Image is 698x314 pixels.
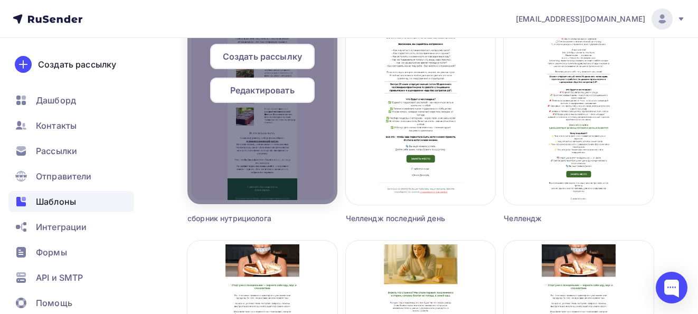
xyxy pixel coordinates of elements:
[516,8,685,30] a: [EMAIL_ADDRESS][DOMAIN_NAME]
[504,213,616,224] div: Челлендж
[36,195,76,208] span: Шаблоны
[36,145,77,157] span: Рассылки
[8,242,134,263] a: Формы
[36,119,77,132] span: Контакты
[187,213,300,224] div: сборник нутрициолога
[36,94,76,107] span: Дашборд
[36,246,67,259] span: Формы
[36,271,83,284] span: API и SMTP
[38,58,116,71] div: Создать рассылку
[516,14,645,24] span: [EMAIL_ADDRESS][DOMAIN_NAME]
[230,84,295,97] span: Редактировать
[8,166,134,187] a: Отправители
[8,191,134,212] a: Шаблоны
[346,213,458,224] div: Челлендж последний день
[223,50,302,63] span: Создать рассылку
[36,170,92,183] span: Отправители
[36,221,87,233] span: Интеграции
[8,90,134,111] a: Дашборд
[8,140,134,161] a: Рассылки
[36,297,72,309] span: Помощь
[8,115,134,136] a: Контакты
